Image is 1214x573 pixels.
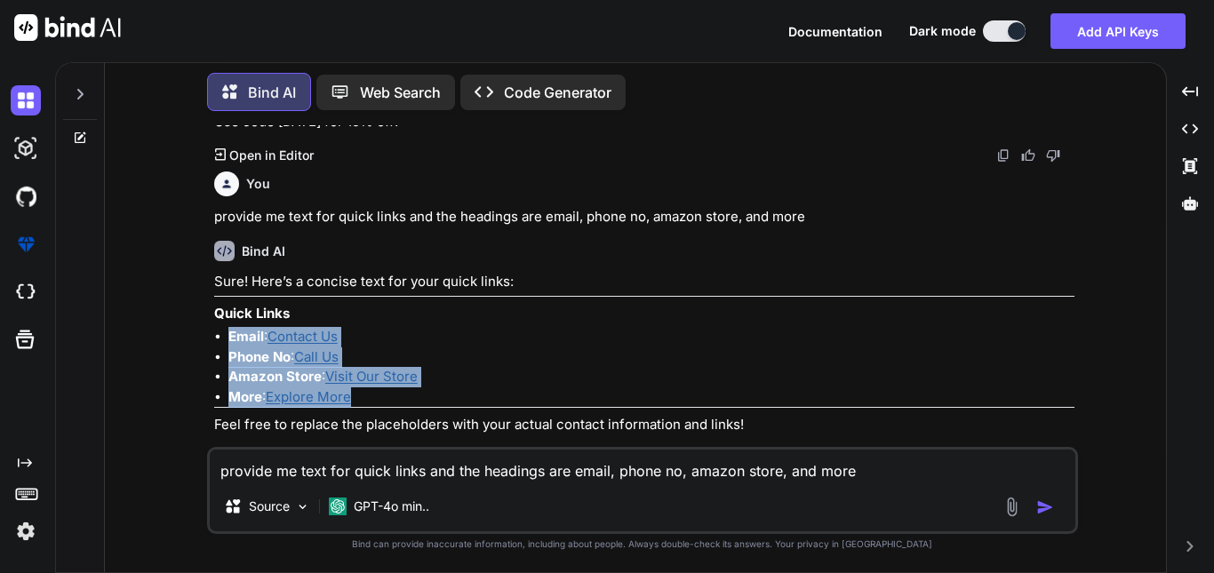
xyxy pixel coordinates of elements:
[1046,148,1060,163] img: dislike
[329,497,347,515] img: GPT-4o mini
[214,272,1074,292] p: Sure! Here’s a concise text for your quick links:
[909,22,976,40] span: Dark mode
[228,387,1074,408] li: :
[228,347,1074,368] li: :
[214,415,1074,435] p: Feel free to replace the placeholders with your actual contact information and links!
[1002,497,1022,517] img: attachment
[228,388,262,405] strong: More
[11,516,41,546] img: settings
[1036,498,1054,516] img: icon
[1021,148,1035,163] img: like
[295,499,310,514] img: Pick Models
[354,497,429,515] p: GPT-4o min..
[504,82,611,103] p: Code Generator
[207,537,1078,551] p: Bind can provide inaccurate information, including about people. Always double-check its answers....
[788,24,883,39] span: Documentation
[266,388,351,405] a: Explore More
[228,367,1074,387] li: :
[325,368,418,385] a: Visit Our Store
[11,229,41,259] img: premium
[214,305,290,322] strong: Quick Links
[214,207,1074,227] p: provide me text for quick links and the headings are email, phone no, amazon store, and more
[228,327,1074,347] li: :
[268,328,338,345] a: Contact Us
[360,82,441,103] p: Web Search
[294,348,339,365] a: Call Us
[788,22,883,41] button: Documentation
[242,243,285,260] h6: Bind AI
[228,348,291,365] strong: Phone No
[248,82,296,103] p: Bind AI
[249,497,290,515] p: Source
[996,148,1010,163] img: copy
[11,85,41,115] img: darkChat
[1050,13,1186,49] button: Add API Keys
[228,368,322,385] strong: Amazon Store
[246,175,270,193] h6: You
[229,147,314,164] p: Open in Editor
[14,14,121,41] img: Bind AI
[228,328,264,345] strong: Email
[11,181,41,211] img: githubDark
[11,277,41,307] img: cloudideIcon
[11,133,41,163] img: darkAi-studio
